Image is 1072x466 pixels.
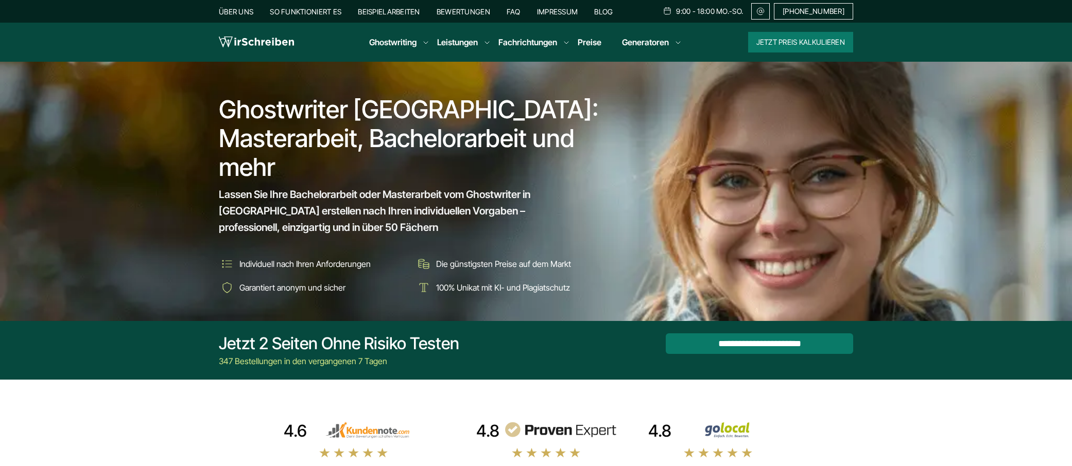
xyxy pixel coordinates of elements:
div: 4.6 [284,421,307,441]
li: Die günstigsten Preise auf dem Markt [416,256,605,272]
a: Bewertungen [437,7,490,16]
div: 347 Bestellungen in den vergangenen 7 Tagen [219,355,459,367]
img: Die günstigsten Preise auf dem Markt [416,256,432,272]
a: FAQ [507,7,521,16]
a: Fachrichtungen [498,36,557,48]
a: Impressum [537,7,578,16]
img: logo wirschreiben [219,34,294,50]
div: 4.8 [648,421,671,441]
span: Lassen Sie Ihre Bachelorarbeit oder Masterarbeit vom Ghostwriter in [GEOGRAPHIC_DATA] erstellen n... [219,186,586,236]
img: provenexpert reviews [504,422,617,438]
a: Generatoren [622,36,669,48]
li: Individuell nach Ihren Anforderungen [219,256,408,272]
img: Garantiert anonym und sicher [219,279,235,296]
a: Beispielarbeiten [358,7,420,16]
h1: Ghostwriter [GEOGRAPHIC_DATA]: Masterarbeit, Bachelorarbeit und mehr [219,95,606,182]
a: Leistungen [437,36,478,48]
a: Ghostwriting [369,36,417,48]
div: 4.8 [476,421,499,441]
img: stars [319,447,389,458]
span: 9:00 - 18:00 Mo.-So. [676,7,743,15]
li: 100% Unikat mit KI- und Plagiatschutz [416,279,605,296]
a: [PHONE_NUMBER] [774,3,853,20]
a: Preise [578,37,601,47]
div: Jetzt 2 Seiten ohne Risiko testen [219,333,459,354]
img: Schedule [663,7,672,15]
img: kundennote [311,422,424,438]
button: Jetzt Preis kalkulieren [748,32,853,52]
img: Email [756,7,765,15]
a: Blog [594,7,613,16]
img: Wirschreiben Bewertungen [676,422,789,438]
a: Über uns [219,7,253,16]
img: 100% Unikat mit KI- und Plagiatschutz [416,279,432,296]
span: [PHONE_NUMBER] [783,7,844,15]
img: Individuell nach Ihren Anforderungen [219,256,235,272]
li: Garantiert anonym und sicher [219,279,408,296]
img: stars [511,447,581,458]
a: So funktioniert es [270,7,341,16]
img: stars [683,447,753,458]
